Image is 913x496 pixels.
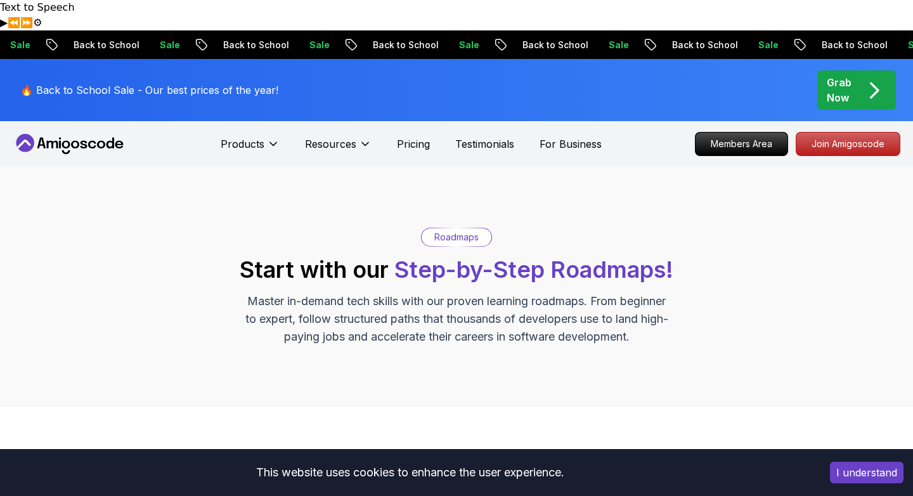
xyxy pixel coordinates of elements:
[20,15,33,30] button: Forward
[449,39,489,51] p: Sale
[748,39,789,51] p: Sale
[150,39,190,51] p: Sale
[434,231,479,244] p: Roadmaps
[812,39,898,51] p: Back to School
[455,136,514,152] a: Testimonials
[63,39,150,51] p: Back to School
[796,132,900,156] a: Join Amigoscode
[221,136,264,152] p: Products
[299,39,340,51] p: Sale
[540,136,602,152] a: For Business
[830,462,903,483] button: Accept cookies
[305,136,372,162] button: Resources
[512,39,599,51] p: Back to School
[363,39,449,51] p: Back to School
[221,136,280,162] button: Products
[394,256,673,284] span: Step-by-Step Roadmaps!
[827,75,851,105] p: Grab Now
[213,39,299,51] p: Back to School
[695,132,788,156] a: Members Area
[240,257,673,282] h2: Start with our
[20,82,278,98] p: 🔥 Back to School Sale - Our best prices of the year!
[397,136,430,152] a: Pricing
[243,292,670,346] p: Master in-demand tech skills with our proven learning roadmaps. From beginner to expert, follow s...
[305,136,356,152] p: Resources
[662,39,748,51] p: Back to School
[8,15,20,30] button: Previous
[33,15,42,30] button: Settings
[696,133,787,155] p: Members Area
[599,39,639,51] p: Sale
[10,459,811,486] div: This website uses cookies to enhance the user experience.
[796,133,900,155] p: Join Amigoscode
